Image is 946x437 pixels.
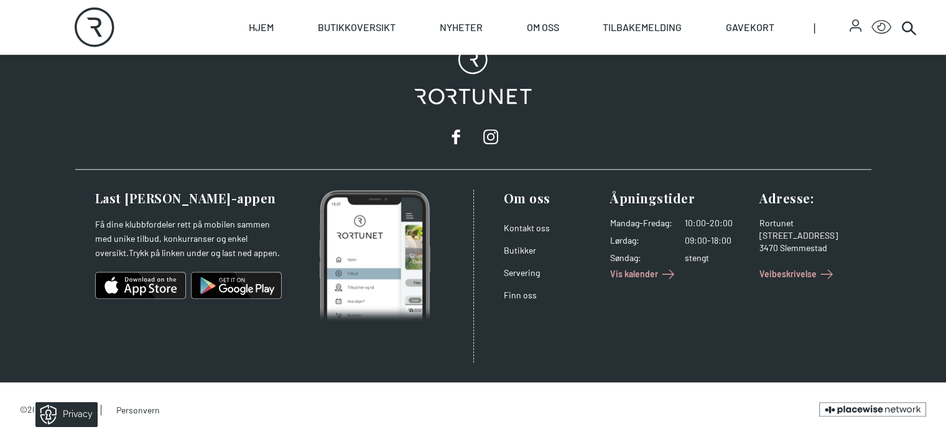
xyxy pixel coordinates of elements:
a: Brought to you by the Placewise Network [819,402,926,416]
img: android [191,270,282,300]
img: Photo of mobile app home screen [319,190,430,323]
a: Servering [504,267,540,278]
span: Vis kalender [610,267,658,280]
a: Veibeskrivelse [759,264,837,284]
div: Rortunet [759,217,856,229]
a: instagram [478,124,503,149]
div: Loading [445,96,501,152]
iframe: Manage Preferences [12,398,114,431]
dt: Lørdag : [610,234,672,247]
a: facebook [443,124,468,149]
dd: 10:00-20:00 [685,217,749,229]
span: 3470 [759,242,778,253]
dd: 09:00-18:00 [685,234,749,247]
h3: Åpningstider [610,190,749,207]
h3: Om oss [504,190,601,207]
h3: Adresse : [759,190,856,207]
a: Vis kalender [610,264,678,284]
h3: Last [PERSON_NAME]-appen [95,190,282,207]
p: Få dine klubbfordeler rett på mobilen sammen med unike tilbud, konkurranser og enkel oversikt.Try... [95,217,282,260]
a: Kontakt oss [504,223,550,233]
dd: stengt [685,252,749,264]
a: Personvern [101,405,160,415]
span: Slemmestad [780,242,827,253]
button: Open Accessibility Menu [871,17,891,37]
div: [STREET_ADDRESS] [759,229,856,242]
a: Finn oss [504,290,537,300]
dt: Mandag - Fredag : [610,217,672,229]
a: Butikker [504,245,536,255]
dt: Søndag : [610,252,672,264]
img: ios [95,270,186,300]
span: Veibeskrivelse [759,267,817,280]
